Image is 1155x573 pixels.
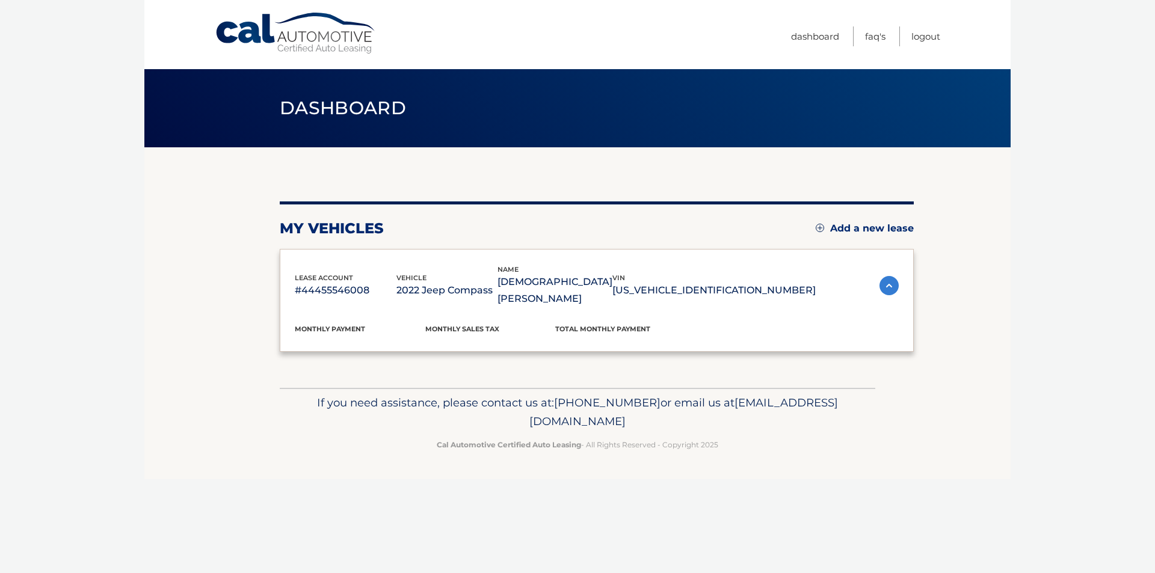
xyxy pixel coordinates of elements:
[497,274,612,307] p: [DEMOGRAPHIC_DATA][PERSON_NAME]
[555,325,650,333] span: Total Monthly Payment
[396,282,498,299] p: 2022 Jeep Compass
[791,26,839,46] a: Dashboard
[288,438,867,451] p: - All Rights Reserved - Copyright 2025
[437,440,581,449] strong: Cal Automotive Certified Auto Leasing
[865,26,885,46] a: FAQ's
[215,12,377,55] a: Cal Automotive
[555,334,686,351] p: $525.80
[816,224,824,232] img: add.svg
[280,97,406,119] span: Dashboard
[288,393,867,432] p: If you need assistance, please contact us at: or email us at
[396,274,427,282] span: vehicle
[425,325,499,333] span: Monthly sales Tax
[554,396,661,409] span: [PHONE_NUMBER]
[280,219,384,237] h2: my vehicles
[295,325,365,333] span: Monthly Payment
[295,334,425,351] p: $525.80
[497,265,519,274] span: name
[879,276,899,295] img: accordion-active.svg
[911,26,940,46] a: Logout
[612,282,816,299] p: [US_VEHICLE_IDENTIFICATION_NUMBER]
[295,274,353,282] span: lease account
[425,334,556,351] p: $0.00
[612,274,625,282] span: vin
[295,282,396,299] p: #44455546008
[816,222,914,234] a: Add a new lease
